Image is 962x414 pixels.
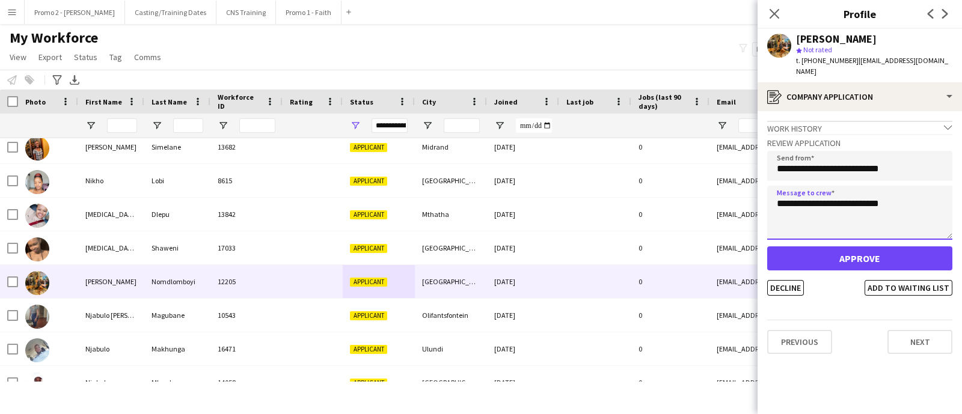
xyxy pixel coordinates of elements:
[69,49,102,65] a: Status
[10,29,98,47] span: My Workforce
[144,130,210,163] div: Simelane
[796,34,877,44] div: [PERSON_NAME]
[487,198,559,231] div: [DATE]
[758,82,962,111] div: Company application
[709,332,950,365] div: [EMAIL_ADDRESS][DOMAIN_NAME]
[210,265,283,298] div: 12205
[25,237,49,261] img: Nikita Zethu Shaweni
[865,280,952,296] button: Add to waiting list
[25,170,49,194] img: Nikho Lobi
[78,366,144,399] div: Njabulo
[129,49,166,65] a: Comms
[350,143,387,152] span: Applicant
[216,1,276,24] button: CNS Training
[487,332,559,365] div: [DATE]
[738,118,943,133] input: Email Filter Input
[494,120,505,131] button: Open Filter Menu
[50,73,64,87] app-action-btn: Advanced filters
[144,265,210,298] div: Nomdlomboyi
[144,332,210,365] div: Makhunga
[210,198,283,231] div: 13842
[631,299,709,332] div: 0
[709,366,950,399] div: [EMAIL_ADDRESS][DOMAIN_NAME]
[350,210,387,219] span: Applicant
[631,198,709,231] div: 0
[350,311,387,320] span: Applicant
[415,366,487,399] div: [GEOGRAPHIC_DATA]
[350,97,373,106] span: Status
[752,42,812,56] button: Everyone7,103
[144,198,210,231] div: Dlepu
[350,345,387,354] span: Applicant
[125,1,216,24] button: Casting/Training Dates
[631,231,709,264] div: 0
[494,97,518,106] span: Joined
[767,246,952,270] button: Approve
[631,366,709,399] div: 0
[25,136,49,160] img: Nicole Simelane
[350,244,387,253] span: Applicant
[709,299,950,332] div: [EMAIL_ADDRESS][DOMAIN_NAME]
[210,299,283,332] div: 10543
[767,138,952,148] h3: Review Application
[210,332,283,365] div: 16471
[487,130,559,163] div: [DATE]
[415,164,487,197] div: [GEOGRAPHIC_DATA]
[709,164,950,197] div: [EMAIL_ADDRESS][DOMAIN_NAME]
[74,52,97,62] span: Status
[78,164,144,197] div: Nikho
[218,93,261,111] span: Workforce ID
[767,121,952,134] div: Work history
[422,120,433,131] button: Open Filter Menu
[67,73,82,87] app-action-btn: Export XLSX
[516,118,552,133] input: Joined Filter Input
[25,372,49,396] img: Njabulo Mlambo
[78,231,144,264] div: [MEDICAL_DATA][PERSON_NAME]
[276,1,342,24] button: Promo 1 - Faith
[887,330,952,354] button: Next
[350,278,387,287] span: Applicant
[85,120,96,131] button: Open Filter Menu
[796,56,859,65] span: t. [PHONE_NUMBER]
[107,118,137,133] input: First Name Filter Input
[639,93,688,111] span: Jobs (last 90 days)
[25,271,49,295] img: Nikitha Nomdlomboyi
[218,120,228,131] button: Open Filter Menu
[487,299,559,332] div: [DATE]
[709,198,950,231] div: [EMAIL_ADDRESS][DOMAIN_NAME]
[144,299,210,332] div: Magubane
[487,265,559,298] div: [DATE]
[796,56,948,76] span: | [EMAIL_ADDRESS][DOMAIN_NAME]
[85,97,122,106] span: First Name
[25,1,125,24] button: Promo 2 - [PERSON_NAME]
[758,6,962,22] h3: Profile
[78,198,144,231] div: [MEDICAL_DATA]
[210,231,283,264] div: 17033
[105,49,127,65] a: Tag
[415,299,487,332] div: Olifantsfontein
[144,231,210,264] div: Shaweni
[38,52,62,62] span: Export
[78,265,144,298] div: [PERSON_NAME]
[210,164,283,197] div: 8615
[444,118,480,133] input: City Filter Input
[415,265,487,298] div: [GEOGRAPHIC_DATA]
[415,130,487,163] div: Midrand
[109,52,122,62] span: Tag
[487,366,559,399] div: [DATE]
[25,338,49,362] img: Njabulo Makhunga
[415,332,487,365] div: Ulundi
[631,164,709,197] div: 0
[709,130,950,163] div: [EMAIL_ADDRESS][DOMAIN_NAME]
[709,231,950,264] div: [EMAIL_ADDRESS][DOMAIN_NAME]
[25,204,49,228] img: Nikita Dlepu
[25,97,46,106] span: Photo
[290,97,313,106] span: Rating
[78,299,144,332] div: Njabulo [PERSON_NAME]
[487,231,559,264] div: [DATE]
[803,45,832,54] span: Not rated
[34,49,67,65] a: Export
[415,198,487,231] div: Mthatha
[134,52,161,62] span: Comms
[631,265,709,298] div: 0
